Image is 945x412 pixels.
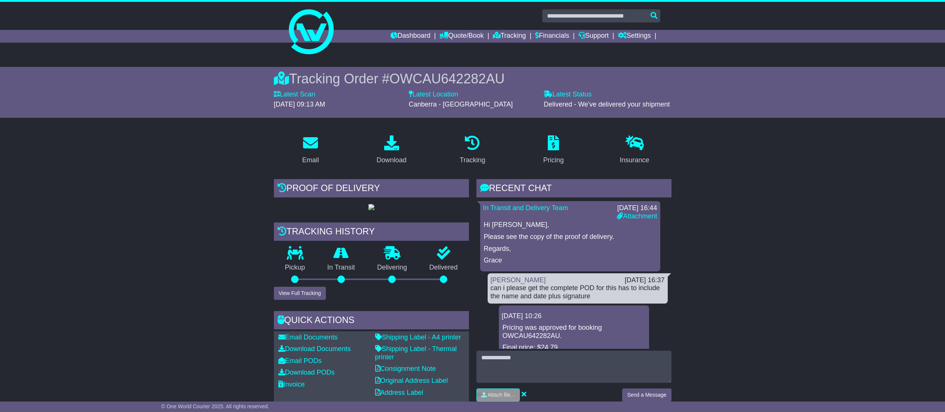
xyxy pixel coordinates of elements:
[274,90,315,99] label: Latest Scan
[278,357,322,365] a: Email PODs
[617,212,657,220] a: Attachment
[491,276,546,284] a: [PERSON_NAME]
[538,133,569,168] a: Pricing
[278,345,351,353] a: Download Documents
[366,264,419,272] p: Delivering
[409,90,458,99] label: Latest Location
[297,133,324,168] a: Email
[493,30,526,43] a: Tracking
[455,133,490,168] a: Tracking
[409,101,513,108] span: Canberra - [GEOGRAPHIC_DATA]
[274,179,469,199] div: Proof of Delivery
[274,101,325,108] span: [DATE] 09:13 AM
[377,155,407,165] div: Download
[578,30,609,43] a: Support
[274,222,469,243] div: Tracking history
[618,30,651,43] a: Settings
[372,133,411,168] a: Download
[502,312,646,320] div: [DATE] 10:26
[375,345,457,361] a: Shipping Label - Thermal printer
[278,369,335,376] a: Download PODs
[544,90,592,99] label: Latest Status
[615,133,654,168] a: Insurance
[617,204,657,212] div: [DATE] 16:44
[484,245,657,253] p: Regards,
[483,204,568,212] a: In Transit and Delivery Team
[375,365,436,372] a: Consignment Note
[535,30,569,43] a: Financials
[274,264,316,272] p: Pickup
[491,284,665,300] div: can i please get the complete POD for this has to include the name and date plus signature
[543,155,564,165] div: Pricing
[375,389,423,396] a: Address Label
[368,204,374,210] img: GetPodImage
[375,333,461,341] a: Shipping Label - A4 printer
[274,71,671,87] div: Tracking Order #
[302,155,319,165] div: Email
[484,233,657,241] p: Please see the copy of the proof of delivery.
[375,377,448,384] a: Original Address Label
[476,179,671,199] div: RECENT CHAT
[278,333,338,341] a: Email Documents
[620,155,649,165] div: Insurance
[484,221,657,229] p: Hi [PERSON_NAME],
[161,403,269,409] span: © One World Courier 2025. All rights reserved.
[622,388,671,402] button: Send a Message
[316,264,366,272] p: In Transit
[503,324,645,340] p: Pricing was approved for booking OWCAU642282AU.
[460,155,485,165] div: Tracking
[274,287,326,300] button: View Full Tracking
[389,71,504,86] span: OWCAU642282AU
[625,276,665,285] div: [DATE] 16:37
[418,264,469,272] p: Delivered
[439,30,484,43] a: Quote/Book
[390,30,430,43] a: Dashboard
[278,381,305,388] a: Invoice
[484,256,657,265] p: Grace
[503,344,645,352] p: Final price: $24.79.
[274,311,469,331] div: Quick Actions
[544,101,670,108] span: Delivered - We've delivered your shipment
